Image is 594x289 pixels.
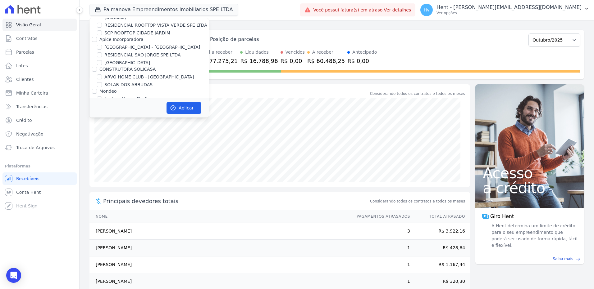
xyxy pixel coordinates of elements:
th: Total Atrasado [410,210,470,223]
span: Considerando todos os contratos e todos os meses [370,198,465,204]
div: Total a receber [200,49,238,56]
a: Minha Carteira [2,87,77,99]
a: Clientes [2,73,77,86]
td: R$ 1.167,44 [410,256,470,273]
div: Vencidos [286,49,305,56]
div: R$ 60.486,25 [307,57,345,65]
label: SCP ROOFTOP CIDADE JARDIM [104,30,170,36]
th: Nome [89,210,351,223]
label: Audace Home Studio [104,96,150,102]
a: Parcelas [2,46,77,58]
button: Hv Hent - [PERSON_NAME][EMAIL_ADDRESS][DOMAIN_NAME] Ver opções [415,1,594,19]
span: Contratos [16,35,37,42]
span: Acesso [483,166,577,180]
div: Saldo devedor total [103,89,369,98]
span: Negativação [16,131,43,137]
label: Apice Incorporadora [99,37,144,42]
span: Minha Carteira [16,90,48,96]
a: Crédito [2,114,77,127]
label: [GEOGRAPHIC_DATA] [104,60,150,66]
a: Visão Geral [2,19,77,31]
a: Conta Hent [2,186,77,198]
span: Hv [424,8,430,12]
div: Considerando todos os contratos e todos os meses [370,91,465,96]
td: [PERSON_NAME] [89,223,351,240]
div: R$ 0,00 [281,57,305,65]
div: Plataformas [5,162,74,170]
span: Visão Geral [16,22,41,28]
span: Parcelas [16,49,34,55]
span: Recebíveis [16,176,39,182]
button: Palmanova Empreendimentos Imobiliarios SPE LTDA [89,4,238,16]
span: Crédito [16,117,32,123]
label: Mondeo [99,89,117,94]
p: Hent - [PERSON_NAME][EMAIL_ADDRESS][DOMAIN_NAME] [436,4,582,11]
span: Saiba mais [553,256,573,262]
a: Troca de Arquivos [2,141,77,154]
td: 3 [351,223,410,240]
div: Antecipado [352,49,377,56]
div: R$ 0,00 [347,57,377,65]
th: Pagamentos Atrasados [351,210,410,223]
a: Lotes [2,60,77,72]
a: Ver detalhes [384,7,411,12]
label: CONSTRUTORA SOLICASA [99,67,156,72]
span: Lotes [16,63,28,69]
label: RESIDENCIAL ROOFTOP VISTA VERDE SPE LTDA [104,22,207,29]
p: Ver opções [436,11,582,16]
div: R$ 16.788,96 [240,57,278,65]
label: RESIDENCIAL SAO JORGE SPE LTDA [104,52,181,58]
div: R$ 77.275,21 [200,57,238,65]
div: Posição de parcelas [210,36,259,43]
a: Transferências [2,100,77,113]
span: Você possui fatura(s) em atraso. [313,7,411,13]
a: Recebíveis [2,172,77,185]
span: Conta Hent [16,189,41,195]
button: Aplicar [167,102,201,114]
div: A receber [312,49,333,56]
span: Giro Hent [490,213,514,220]
td: R$ 428,64 [410,240,470,256]
td: [PERSON_NAME] [89,256,351,273]
span: Transferências [16,104,48,110]
a: Saiba mais east [479,256,580,262]
span: Troca de Arquivos [16,144,55,151]
label: [GEOGRAPHIC_DATA] - [GEOGRAPHIC_DATA] [104,44,200,51]
div: Open Intercom Messenger [6,268,21,283]
span: A Hent determina um limite de crédito para o seu empreendimento que poderá ser usado de forma ráp... [490,223,578,249]
label: ARVO HOME CLUB - [GEOGRAPHIC_DATA] [104,74,194,80]
label: SOLAR DOS ARRUDAS [104,82,153,88]
td: R$ 3.922,16 [410,223,470,240]
a: Contratos [2,32,77,45]
a: Negativação [2,128,77,140]
span: a crédito [483,180,577,195]
td: 1 [351,240,410,256]
span: Clientes [16,76,34,82]
td: 1 [351,256,410,273]
td: [PERSON_NAME] [89,240,351,256]
div: Liquidados [245,49,269,56]
span: Principais devedores totais [103,197,369,205]
span: east [576,257,580,261]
